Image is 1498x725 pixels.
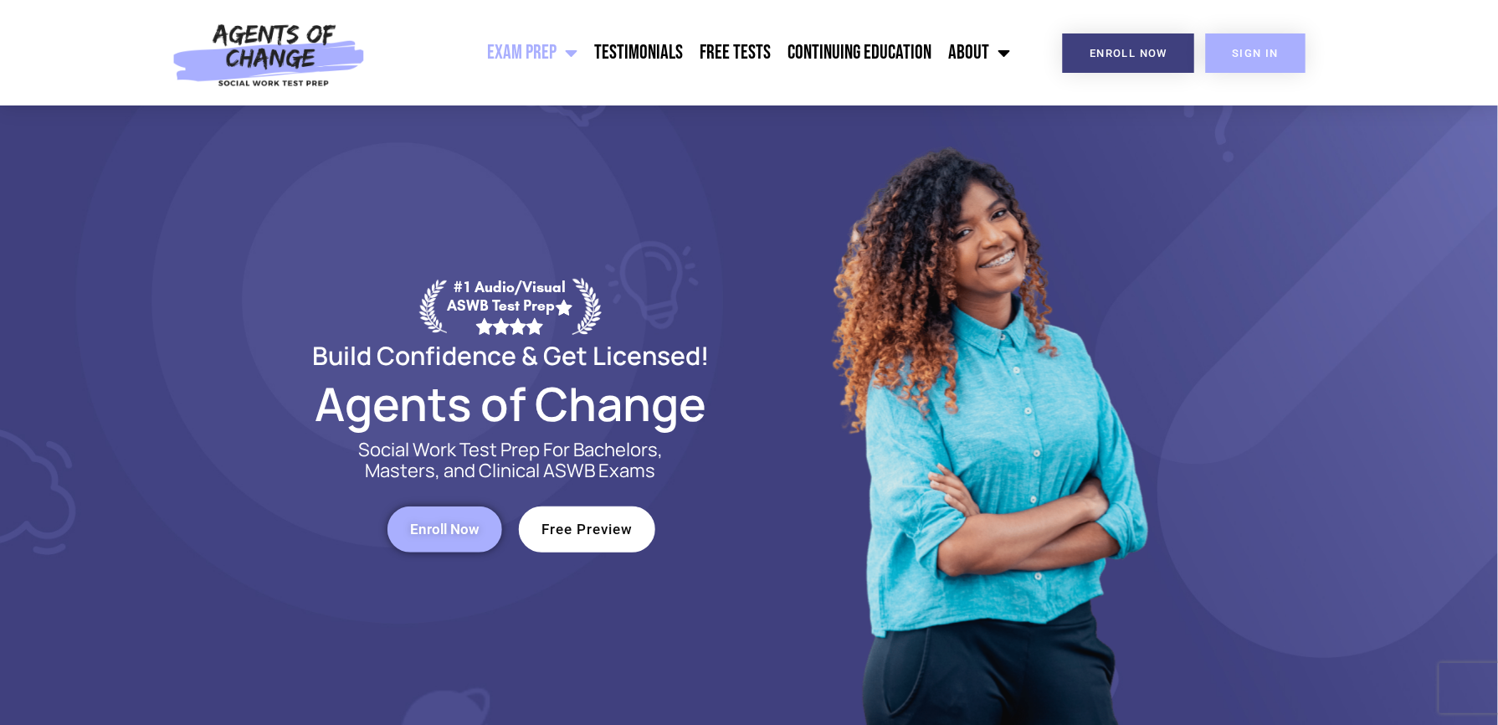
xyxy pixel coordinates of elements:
h2: Agents of Change [272,384,749,423]
a: Enroll Now [387,506,502,553]
a: Enroll Now [1063,33,1194,73]
div: #1 Audio/Visual ASWB Test Prep [447,278,572,334]
span: Enroll Now [1090,48,1167,59]
a: Free Preview [519,506,655,553]
span: SIGN IN [1233,48,1280,59]
nav: Menu [374,32,1018,74]
a: Exam Prep [479,32,586,74]
span: Free Preview [541,522,633,537]
span: Enroll Now [410,522,480,537]
a: SIGN IN [1206,33,1306,73]
p: Social Work Test Prep For Bachelors, Masters, and Clinical ASWB Exams [339,440,682,481]
a: About [940,32,1018,74]
a: Continuing Education [779,32,940,74]
a: Testimonials [586,32,691,74]
a: Free Tests [691,32,779,74]
h2: Build Confidence & Get Licensed! [272,343,749,368]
